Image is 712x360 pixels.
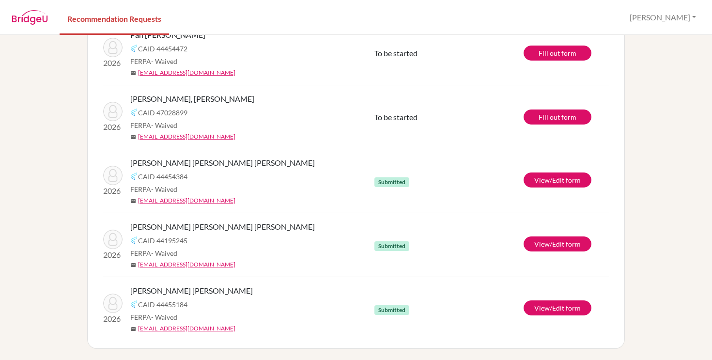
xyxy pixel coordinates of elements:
[103,121,123,133] p: 2026
[130,184,177,194] span: FERPA
[103,57,123,69] p: 2026
[138,172,187,182] span: CAID 44454384
[60,1,169,35] a: Recommendation Requests
[130,312,177,322] span: FERPA
[130,120,177,130] span: FERPA
[138,68,235,77] a: [EMAIL_ADDRESS][DOMAIN_NAME]
[524,172,591,188] a: View/Edit form
[12,10,48,25] img: BridgeU logo
[103,185,123,197] p: 2026
[151,121,177,129] span: - Waived
[138,299,187,310] span: CAID 44455184
[130,45,138,52] img: Common App logo
[130,134,136,140] span: mail
[103,166,123,185] img: Rodriguez Fernandez, Camilla Alexandra
[130,70,136,76] span: mail
[138,132,235,141] a: [EMAIL_ADDRESS][DOMAIN_NAME]
[130,109,138,116] img: Common App logo
[524,110,591,125] a: Fill out form
[103,249,123,261] p: 2026
[130,221,315,233] span: [PERSON_NAME] [PERSON_NAME] [PERSON_NAME]
[138,108,187,118] span: CAID 47028899
[138,260,235,269] a: [EMAIL_ADDRESS][DOMAIN_NAME]
[103,230,123,249] img: Pereira Lopez, Sofia Maria Jose
[103,313,123,325] p: 2026
[524,236,591,251] a: View/Edit form
[138,235,187,246] span: CAID 44195245
[138,44,187,54] span: CAID 44454472
[625,8,700,27] button: [PERSON_NAME]
[130,262,136,268] span: mail
[151,185,177,193] span: - Waived
[130,326,136,332] span: mail
[151,313,177,321] span: - Waived
[130,248,177,258] span: FERPA
[374,112,418,122] span: To be started
[103,38,123,57] img: Pan Mora, Jerry Rafael
[374,305,409,315] span: Submitted
[103,102,123,121] img: Vargas Odio, Marcelo Jose
[130,93,254,105] span: [PERSON_NAME], [PERSON_NAME]
[130,285,253,297] span: [PERSON_NAME] [PERSON_NAME]
[524,300,591,315] a: View/Edit form
[151,249,177,257] span: - Waived
[374,177,409,187] span: Submitted
[130,300,138,308] img: Common App logo
[130,56,177,66] span: FERPA
[130,157,315,169] span: [PERSON_NAME] [PERSON_NAME] [PERSON_NAME]
[130,198,136,204] span: mail
[130,172,138,180] img: Common App logo
[374,241,409,251] span: Submitted
[138,196,235,205] a: [EMAIL_ADDRESS][DOMAIN_NAME]
[524,46,591,61] a: Fill out form
[103,294,123,313] img: Arguello Martinez, Juan Pablo
[130,236,138,244] img: Common App logo
[138,324,235,333] a: [EMAIL_ADDRESS][DOMAIN_NAME]
[151,57,177,65] span: - Waived
[130,29,205,41] span: Pan [PERSON_NAME]
[374,48,418,58] span: To be started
